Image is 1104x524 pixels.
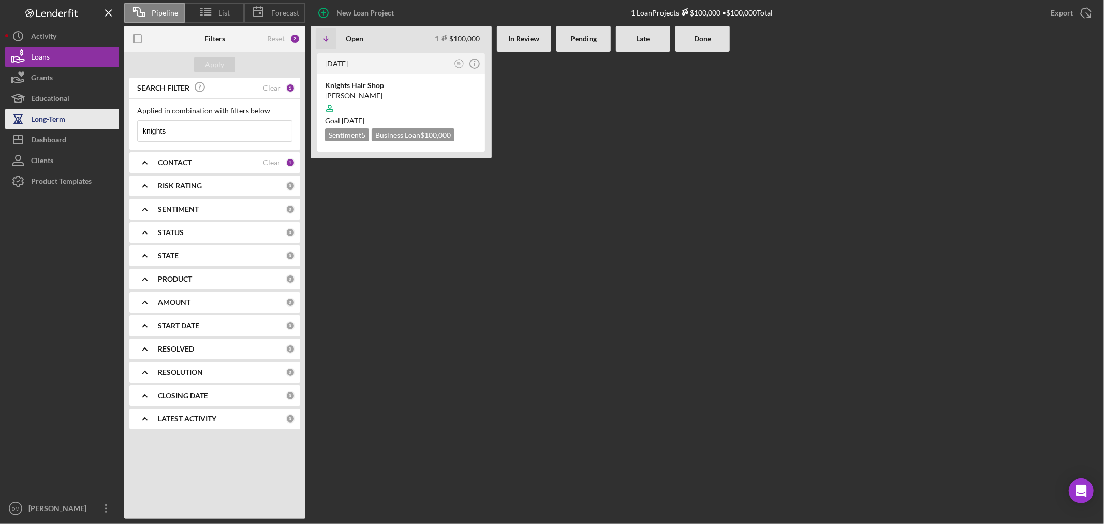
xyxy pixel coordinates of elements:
button: RN [452,57,466,71]
button: DM[PERSON_NAME] [5,498,119,519]
div: 0 [286,414,295,424]
b: Filters [204,35,225,43]
b: RESOLVED [158,345,194,353]
div: 0 [286,321,295,330]
button: Loans [5,47,119,67]
div: Applied in combination with filters below [137,107,292,115]
time: 08/14/2025 [342,116,364,125]
div: 0 [286,181,295,191]
div: Business Loan $100,000 [372,128,454,141]
b: PRODUCT [158,275,192,283]
div: 0 [286,344,295,354]
button: Grants [5,67,119,88]
b: AMOUNT [158,298,190,307]
div: 1 $100,000 [435,34,480,43]
b: Late [637,35,650,43]
div: [PERSON_NAME] [26,498,93,521]
span: Pipeline [152,9,178,17]
b: START DATE [158,322,199,330]
div: Open Intercom Messenger [1069,478,1094,503]
button: New Loan Project [311,3,404,23]
text: RN [457,62,462,65]
div: 0 [286,205,295,214]
div: Activity [31,26,56,49]
button: Long-Term [5,109,119,129]
b: SEARCH FILTER [137,84,189,92]
div: 0 [286,228,295,237]
text: DM [12,506,20,512]
div: Clients [31,150,53,173]
b: RESOLUTION [158,368,203,376]
div: Product Templates [31,171,92,194]
div: Export [1051,3,1073,23]
b: Open [346,35,363,43]
div: 0 [286,251,295,260]
b: Pending [570,35,597,43]
div: Dashboard [31,129,66,153]
button: Dashboard [5,129,119,150]
b: STATUS [158,228,184,237]
div: Grants [31,67,53,91]
b: CONTACT [158,158,192,167]
a: [DATE]RNKnights Hair Shop[PERSON_NAME]Goal [DATE]Sentiment5Business Loan$100,000 [316,52,487,153]
div: 1 [286,158,295,167]
div: 0 [286,298,295,307]
div: 2 [290,34,300,44]
span: List [219,9,230,17]
button: Export [1040,3,1099,23]
div: Clear [263,158,281,167]
button: Product Templates [5,171,119,192]
div: Loans [31,47,50,70]
div: 1 [286,83,295,93]
b: In Review [509,35,540,43]
div: 0 [286,368,295,377]
div: 0 [286,274,295,284]
b: RISK RATING [158,182,202,190]
div: 0 [286,391,295,400]
button: Activity [5,26,119,47]
div: Educational [31,88,69,111]
div: New Loan Project [336,3,394,23]
button: Apply [194,57,235,72]
b: LATEST ACTIVITY [158,415,216,423]
b: Done [694,35,711,43]
div: [PERSON_NAME] [325,91,477,101]
div: Reset [267,35,285,43]
div: Sentiment 5 [325,128,369,141]
b: SENTIMENT [158,205,199,213]
div: Knights Hair Shop [325,80,477,91]
div: 1 Loan Projects • $100,000 Total [631,8,773,17]
time: 2025-07-07 16:43 [325,59,348,68]
span: Goal [325,116,364,125]
div: Clear [263,84,281,92]
div: $100,000 [680,8,721,17]
b: CLOSING DATE [158,391,208,400]
button: Educational [5,88,119,109]
div: Apply [205,57,225,72]
button: Clients [5,150,119,171]
span: Forecast [271,9,299,17]
b: STATE [158,252,179,260]
div: Long-Term [31,109,65,132]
